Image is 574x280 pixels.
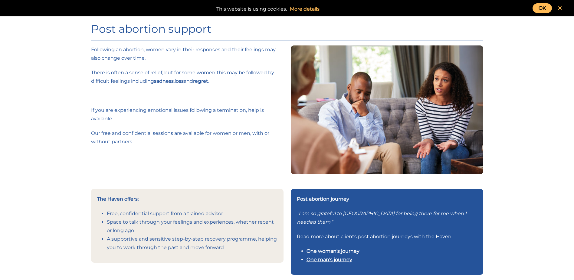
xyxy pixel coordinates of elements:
a: More details [287,5,323,13]
li: Space to talk through your feelings and experiences, whether recent or long ago [107,218,277,235]
strong: Post abortion journey [297,196,349,202]
p: "I am so grateful to [GEOGRAPHIC_DATA] for being there for me when I needed them." [297,209,477,226]
div: This website is using cookies. [6,3,568,13]
strong: regret [193,78,208,84]
strong: The Haven offers: [97,196,139,202]
li: Free, confidential support from a trained advisor [107,209,277,218]
p: Following an abortion, women vary in their responses and their feelings may also change over time. [91,45,284,62]
a: One woman's journey [307,248,359,254]
a: One man's journey [307,257,352,262]
h1: Post abortion support [91,22,483,35]
li: A supportive and sensitive step-by-step recovery programme, helping you to work through the past ... [107,235,277,252]
strong: loss [175,78,184,84]
p: Read more about clients post abortion journeys with the Haven [297,232,477,241]
strong: sadness [154,78,174,84]
p: Our free and confidential sessions are available for women or men, with or without partners. [91,129,284,146]
p: There is often a sense of relief, but for some women this may be followed by difficult feelings i... [91,68,284,85]
p: If you are experiencing emotional issues following a termination, help is available. [91,106,284,123]
a: OK [533,3,552,13]
img: Young couple in crisis trying solve problem during counselling [291,45,483,174]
